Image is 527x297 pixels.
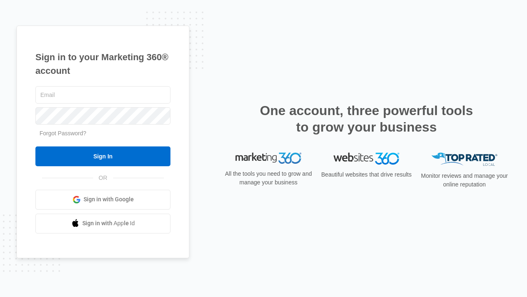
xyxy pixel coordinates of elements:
[431,153,497,166] img: Top Rated Local
[222,170,315,187] p: All the tools you need to grow and manage your business
[35,86,170,104] input: Email
[93,174,113,182] span: OR
[333,153,399,165] img: Websites 360
[35,146,170,166] input: Sign In
[35,50,170,78] h1: Sign in to your Marketing 360® account
[320,170,413,179] p: Beautiful websites that drive results
[35,214,170,233] a: Sign in with Apple Id
[257,102,476,135] h2: One account, three powerful tools to grow your business
[35,190,170,210] a: Sign in with Google
[40,130,86,137] a: Forgot Password?
[418,172,511,189] p: Monitor reviews and manage your online reputation
[236,153,301,164] img: Marketing 360
[82,219,135,228] span: Sign in with Apple Id
[84,195,134,204] span: Sign in with Google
